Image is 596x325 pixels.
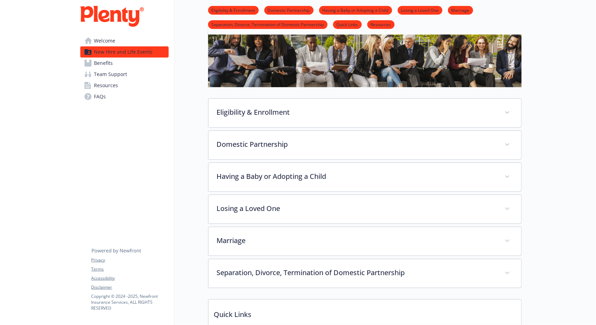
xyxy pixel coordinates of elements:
a: Disclaimer [91,284,168,290]
div: Domestic Partnership [208,131,521,159]
a: Domestic Partnership [264,7,314,13]
a: Resources [80,80,169,91]
a: New Hire and Life Events [80,46,169,58]
p: Marriage [217,235,496,246]
p: Losing a Loved One [217,203,496,214]
a: Privacy [91,257,168,263]
a: Accessibility [91,275,168,281]
span: Benefits [94,58,113,69]
p: Eligibility & Enrollment [217,107,496,118]
span: FAQs [94,91,106,102]
div: Eligibility & Enrollment [208,99,521,127]
p: Separation, Divorce, Termination of Domestic Partnership [217,267,496,278]
img: new hire page banner [208,22,522,87]
span: Team Support [94,69,127,80]
a: Quick Links [333,21,362,28]
span: Resources [94,80,118,91]
span: Welcome [94,35,116,46]
div: Marriage [208,227,521,256]
a: Having a Baby or Adopting a Child [319,7,392,13]
a: Resources [367,21,395,28]
div: Having a Baby or Adopting a Child [208,163,521,191]
a: Team Support [80,69,169,80]
a: FAQs [80,91,169,102]
a: Losing a Loved One [398,7,442,13]
a: Benefits [80,58,169,69]
div: Separation, Divorce, Termination of Domestic Partnership [208,259,521,288]
p: Having a Baby or Adopting a Child [217,171,496,182]
div: Losing a Loved One [208,195,521,224]
a: Welcome [80,35,169,46]
a: Eligibility & Enrollment [208,7,259,13]
a: Separation, Divorce, Termination of Domestic Partnership [208,21,328,28]
p: Domestic Partnership [217,139,496,150]
a: Marriage [448,7,473,13]
a: Terms [91,266,168,272]
p: Copyright © 2024 - 2025 , Newfront Insurance Services, ALL RIGHTS RESERVED [91,293,168,311]
span: New Hire and Life Events [94,46,153,58]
